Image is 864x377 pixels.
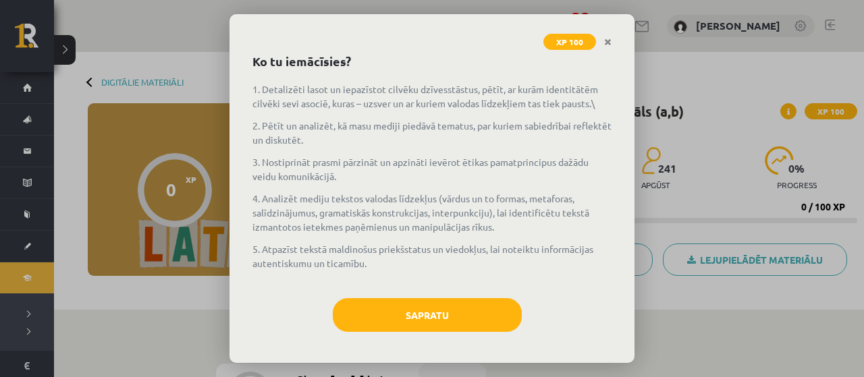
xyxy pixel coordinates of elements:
[252,192,612,234] p: 4. Analizēt mediju tekstos valodas līdzekļus (vārdus un to formas, metaforas, salīdzinājumus, gra...
[252,242,612,270] p: 5. Atpazīst tekstā maldinošus priekšstatus un viedokļus, lai noteiktu informācijas autentiskumu u...
[333,298,522,332] button: Sapratu
[252,155,612,183] p: 3. Nostiprināt prasmi pārzināt un apzināti ievērot ētikas pamatprincipus dažādu veidu komunikācijā.
[252,119,612,147] p: 2. Pētīt un analizēt, kā masu mediji piedāvā tematus, par kuriem sabiedrībai reflektēt un diskutēt.
[596,29,620,55] a: Close
[252,82,612,111] p: 1. Detalizēti lasot un iepazīstot cilvēku dzīvesstāstus, pētīt, ar kurām identitātēm cilvēki sevi...
[543,34,596,50] span: XP 100
[252,52,612,70] h2: Ko tu iemācīsies?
